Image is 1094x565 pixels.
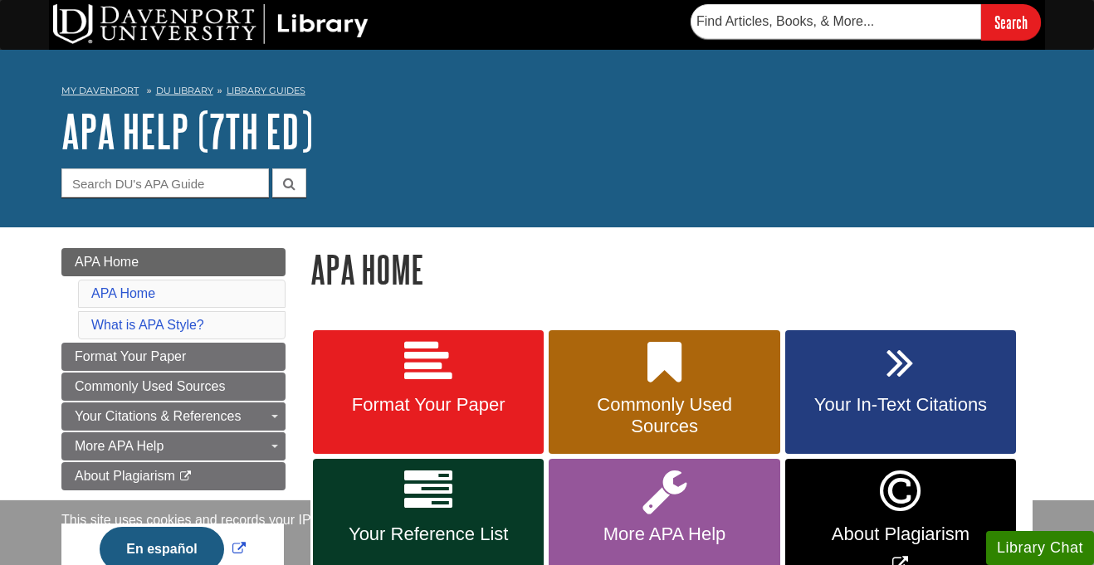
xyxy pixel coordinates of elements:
span: About Plagiarism [798,524,1004,545]
h1: APA Home [310,248,1033,290]
a: APA Help (7th Ed) [61,105,313,157]
img: DU Library [53,4,369,44]
span: Your Citations & References [75,409,241,423]
span: Format Your Paper [325,394,531,416]
a: About Plagiarism [61,462,286,490]
input: Search [981,4,1041,40]
span: Commonly Used Sources [561,394,767,437]
a: Your In-Text Citations [785,330,1016,455]
span: About Plagiarism [75,469,175,483]
button: Library Chat [986,531,1094,565]
span: Your Reference List [325,524,531,545]
a: More APA Help [61,432,286,460]
a: Link opens in new window [95,542,249,556]
a: APA Home [91,286,155,300]
a: My Davenport [61,84,139,98]
span: Commonly Used Sources [75,379,225,393]
span: More APA Help [561,524,767,545]
a: Commonly Used Sources [61,373,286,401]
nav: breadcrumb [61,80,1033,106]
a: What is APA Style? [91,318,204,332]
a: DU Library [156,85,213,96]
a: Your Citations & References [61,402,286,431]
span: APA Home [75,255,139,269]
i: This link opens in a new window [178,471,193,482]
a: Commonly Used Sources [549,330,779,455]
a: Format Your Paper [61,343,286,371]
a: Format Your Paper [313,330,544,455]
input: Search DU's APA Guide [61,168,269,197]
input: Find Articles, Books, & More... [691,4,981,39]
a: Library Guides [227,85,305,96]
span: Format Your Paper [75,349,186,363]
span: More APA Help [75,439,164,453]
a: APA Home [61,248,286,276]
span: Your In-Text Citations [798,394,1004,416]
form: Searches DU Library's articles, books, and more [691,4,1041,40]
